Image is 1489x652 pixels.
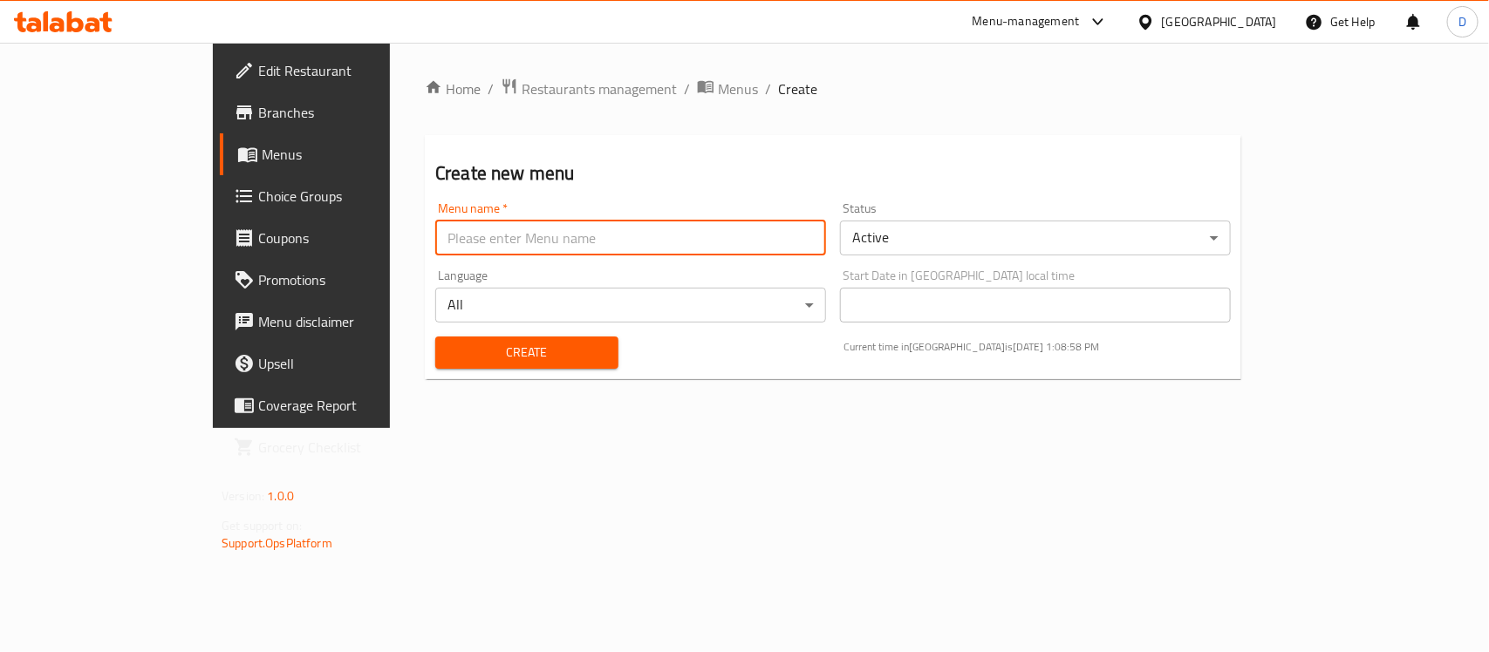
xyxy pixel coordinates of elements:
[220,50,461,92] a: Edit Restaurant
[220,175,461,217] a: Choice Groups
[220,343,461,384] a: Upsell
[844,339,1231,355] p: Current time in [GEOGRAPHIC_DATA] is [DATE] 1:08:58 PM
[258,102,447,123] span: Branches
[697,78,758,100] a: Menus
[765,78,771,99] li: /
[220,92,461,133] a: Branches
[718,78,758,99] span: Menus
[222,514,302,537] span: Get support on:
[435,288,826,323] div: All
[220,259,461,301] a: Promotions
[220,217,461,259] a: Coupons
[258,437,447,458] span: Grocery Checklist
[220,301,461,343] a: Menu disclaimer
[425,78,1241,100] nav: breadcrumb
[1458,12,1466,31] span: D
[435,160,1231,187] h2: Create new menu
[258,228,447,248] span: Coupons
[220,384,461,426] a: Coverage Report
[488,78,494,99] li: /
[258,395,447,416] span: Coverage Report
[840,221,1231,255] div: Active
[522,78,677,99] span: Restaurants management
[258,186,447,207] span: Choice Groups
[222,532,332,554] a: Support.OpsPlatform
[778,78,817,99] span: Create
[262,144,447,165] span: Menus
[435,336,618,369] button: Create
[258,311,447,332] span: Menu disclaimer
[220,426,461,468] a: Grocery Checklist
[684,78,690,99] li: /
[258,353,447,374] span: Upsell
[222,485,264,507] span: Version:
[220,133,461,175] a: Menus
[501,78,677,100] a: Restaurants management
[973,11,1080,32] div: Menu-management
[267,485,294,507] span: 1.0.0
[258,269,447,290] span: Promotions
[435,221,826,255] input: Please enter Menu name
[449,342,604,363] span: Create
[1162,12,1277,31] div: [GEOGRAPHIC_DATA]
[258,60,447,81] span: Edit Restaurant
